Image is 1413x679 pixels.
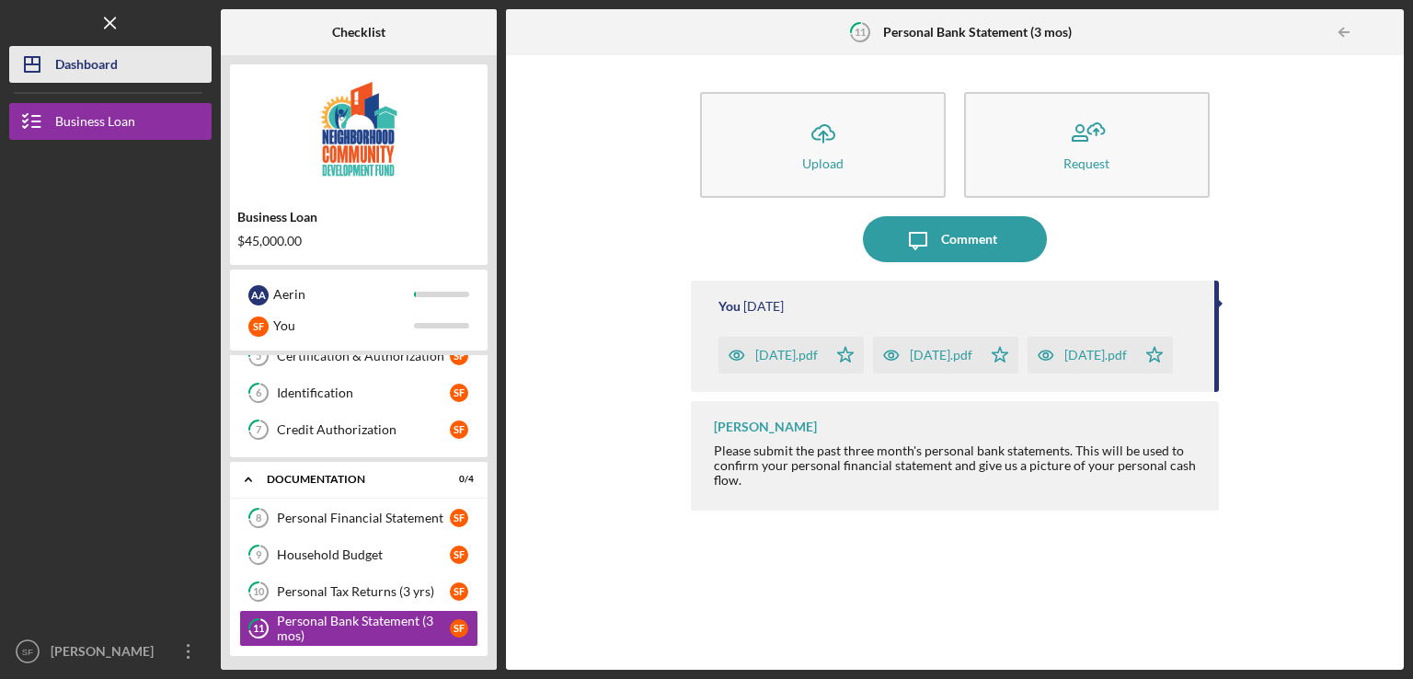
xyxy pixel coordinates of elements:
[9,46,212,83] button: Dashboard
[450,619,468,638] div: S F
[714,420,817,434] div: [PERSON_NAME]
[273,279,414,310] div: Aerin
[248,316,269,337] div: S F
[239,374,478,411] a: 6IdentificationSF
[239,411,478,448] a: 7Credit AuthorizationSF
[718,299,741,314] div: You
[239,536,478,573] a: 9Household BudgetSF
[256,387,262,399] tspan: 6
[1064,348,1127,363] div: [DATE].pdf
[1063,156,1109,170] div: Request
[22,647,33,657] text: SF
[873,337,1018,374] button: [DATE].pdf
[277,422,450,437] div: Credit Authorization
[256,351,261,363] tspan: 5
[239,500,478,536] a: 8Personal Financial StatementSF
[450,546,468,564] div: S F
[964,92,1210,198] button: Request
[450,384,468,402] div: S F
[9,633,212,670] button: SF[PERSON_NAME]
[883,25,1072,40] b: Personal Bank Statement (3 mos)
[802,156,844,170] div: Upload
[237,210,480,224] div: Business Loan
[450,509,468,527] div: S F
[277,614,450,643] div: Personal Bank Statement (3 mos)
[9,103,212,140] button: Business Loan
[273,310,414,341] div: You
[248,285,269,305] div: A A
[714,443,1200,488] div: Please submit the past three month's personal bank statements. This will be used to confirm your ...
[230,74,488,184] img: Product logo
[277,349,450,363] div: Certification & Authorization
[450,420,468,439] div: S F
[941,216,997,262] div: Comment
[441,474,474,485] div: 0 / 4
[55,103,135,144] div: Business Loan
[855,26,866,38] tspan: 11
[46,633,166,674] div: [PERSON_NAME]
[450,582,468,601] div: S F
[1028,337,1173,374] button: [DATE].pdf
[256,549,262,561] tspan: 9
[256,512,261,524] tspan: 8
[910,348,972,363] div: [DATE].pdf
[277,584,450,599] div: Personal Tax Returns (3 yrs)
[755,348,818,363] div: [DATE].pdf
[253,586,265,598] tspan: 10
[253,623,264,635] tspan: 11
[256,424,262,436] tspan: 7
[55,46,118,87] div: Dashboard
[863,216,1047,262] button: Comment
[332,25,385,40] b: Checklist
[718,337,864,374] button: [DATE].pdf
[239,573,478,610] a: 10Personal Tax Returns (3 yrs)SF
[743,299,784,314] time: 2025-09-30 14:05
[267,474,428,485] div: documentation
[239,610,478,647] a: 11Personal Bank Statement (3 mos)SF
[277,511,450,525] div: Personal Financial Statement
[277,386,450,400] div: Identification
[277,547,450,562] div: Household Budget
[450,347,468,365] div: S F
[239,338,478,374] a: 5Certification & AuthorizationSF
[237,234,480,248] div: $45,000.00
[700,92,946,198] button: Upload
